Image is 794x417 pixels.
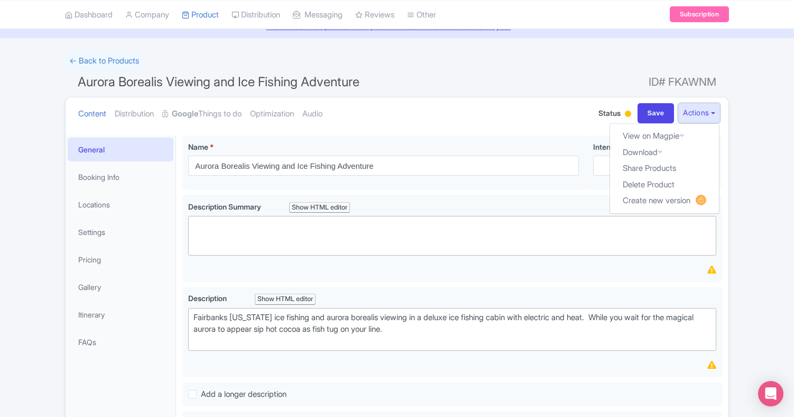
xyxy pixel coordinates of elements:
a: Create new version [610,193,719,209]
input: Save [638,103,675,123]
a: Delete Product [610,177,719,193]
span: Add a longer description [201,389,287,399]
strong: Google [172,108,198,120]
a: View on Magpie [610,128,719,144]
span: Description [188,294,228,303]
a: Content [78,97,106,131]
div: Show HTML editor [289,202,350,213]
a: Optimization [250,97,294,131]
span: Description Summary [188,202,263,211]
span: Internal ID [593,142,628,151]
div: Fairbanks [US_STATE] ice fishing and aurora borealis viewing in a deluxe ice fishing cabin with e... [193,312,711,348]
a: Download [610,144,719,161]
span: ID# FKAWNM [649,71,716,93]
a: ← Back to Products [65,51,143,71]
a: Itinerary [68,303,173,327]
a: Pricing [68,248,173,271]
span: Aurora Borealis Viewing and Ice Fishing Adventure [78,74,359,89]
a: Gallery [68,275,173,299]
a: Share Products [610,160,719,177]
div: Open Intercom Messenger [758,381,783,406]
a: General [68,138,173,161]
div: Show HTML editor [255,294,316,305]
a: Locations [68,193,173,216]
a: Subscription [670,6,729,22]
a: Booking Info [68,165,173,189]
a: Settings [68,220,173,244]
a: Audio [302,97,322,131]
div: Building [623,106,633,123]
span: Name [188,142,208,151]
span: Status [598,107,621,119]
a: FAQs [68,330,173,354]
a: Distribution [115,97,154,131]
button: Actions [678,103,720,123]
a: GoogleThings to do [162,97,242,131]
